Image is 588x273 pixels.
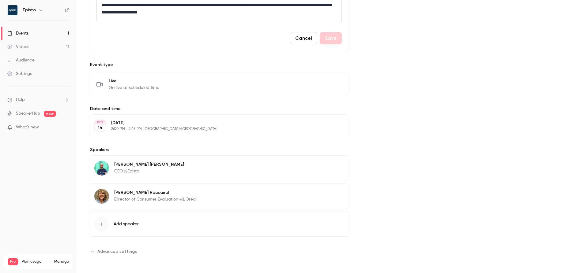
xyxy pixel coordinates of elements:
[7,57,35,63] div: Audience
[98,125,103,131] p: 14
[89,246,349,256] section: Advanced settings
[7,71,32,77] div: Settings
[109,78,159,84] span: Live
[7,30,28,36] div: Events
[8,5,17,15] img: Episto
[16,124,39,131] span: What's new
[89,62,349,68] p: Event type
[16,97,25,103] span: Help
[290,32,317,44] button: Cancel
[94,161,109,175] img: Jérémy Lefebvre
[89,246,141,256] button: Advanced settings
[89,147,349,153] label: Speakers
[111,127,317,131] p: 2:00 PM - 2:45 PM, [GEOGRAPHIC_DATA]/[GEOGRAPHIC_DATA]
[114,161,184,168] p: [PERSON_NAME] [PERSON_NAME]
[23,7,36,13] h6: Episto
[7,97,69,103] li: help-dropdown-opener
[114,196,197,202] p: Director of Consumer Evaluation @L'Oréal
[114,168,184,174] p: CEO @Episto
[89,106,349,112] label: Date and time
[89,155,349,181] div: Jérémy Lefebvre[PERSON_NAME] [PERSON_NAME]CEO @Episto
[16,110,40,117] a: SpeakerHub
[54,259,69,264] a: Manage
[8,258,18,265] span: Pro
[97,248,137,255] span: Advanced settings
[111,120,317,126] p: [DATE]
[114,190,197,196] p: [PERSON_NAME] Roucairol
[109,85,159,91] span: Go live at scheduled time
[114,221,139,227] span: Add speaker
[7,44,29,50] div: Videos
[22,259,51,264] span: Plan usage
[95,120,106,124] div: OCT
[94,189,109,204] img: Judith Roucairol
[44,111,56,117] span: new
[89,212,349,237] button: Add speaker
[89,183,349,209] div: Judith Roucairol[PERSON_NAME] RoucairolDirector of Consumer Evaluation @L'Oréal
